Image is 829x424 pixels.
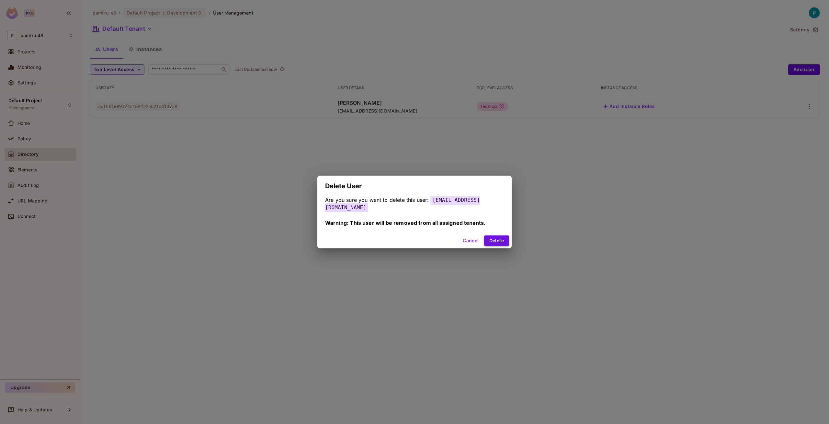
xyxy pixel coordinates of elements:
span: Are you sure you want to delete this user: [325,197,429,203]
span: [EMAIL_ADDRESS][DOMAIN_NAME] [325,195,480,212]
h2: Delete User [317,176,512,196]
span: Warning: This user will be removed from all assigned tenants. [325,220,485,226]
button: Cancel [460,235,481,246]
button: Delete [484,235,509,246]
